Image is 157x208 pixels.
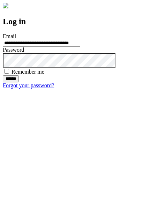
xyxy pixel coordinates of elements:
label: Remember me [12,69,44,75]
h2: Log in [3,17,154,26]
img: logo-4e3dc11c47720685a147b03b5a06dd966a58ff35d612b21f08c02c0306f2b779.png [3,3,8,8]
a: Forgot your password? [3,82,54,88]
label: Email [3,33,16,39]
label: Password [3,47,24,53]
